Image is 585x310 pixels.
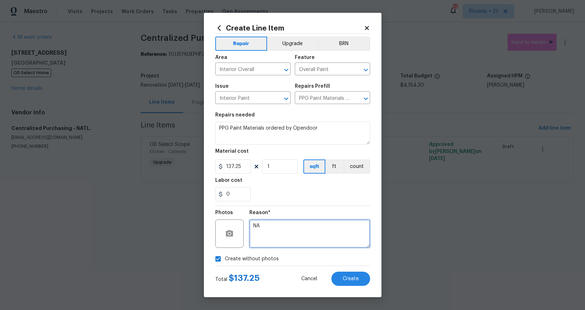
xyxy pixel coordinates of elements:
h5: Repairs needed [215,113,255,118]
button: Open [281,65,291,75]
textarea: NA [249,219,370,248]
h5: Issue [215,84,229,89]
h5: Repairs Prefill [295,84,330,89]
button: Open [361,65,371,75]
h5: Reason* [249,210,270,215]
button: Create [331,272,370,286]
button: Open [281,94,291,104]
button: count [343,159,370,174]
button: Repair [215,37,267,51]
button: Open [361,94,371,104]
button: Upgrade [267,37,318,51]
span: Create [343,276,359,282]
span: Cancel [301,276,317,282]
button: BRN [318,37,370,51]
button: sqft [303,159,325,174]
button: ft [325,159,343,174]
h5: Area [215,55,227,60]
button: Cancel [290,272,329,286]
span: $ 137.25 [229,274,260,282]
span: Create without photos [225,255,279,263]
h5: Labor cost [215,178,242,183]
h5: Photos [215,210,233,215]
h5: Feature [295,55,315,60]
h5: Material cost [215,149,249,154]
h2: Create Line Item [215,24,364,32]
div: Total [215,274,260,283]
textarea: PPG Paint Materials ordered by Opendoor [215,122,370,145]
